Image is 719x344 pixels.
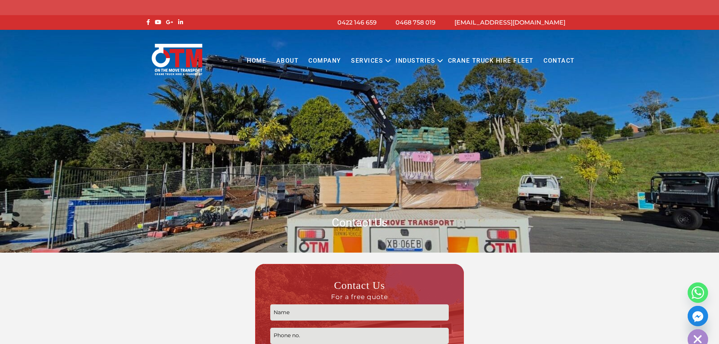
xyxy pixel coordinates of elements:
[337,19,377,26] a: 0422 146 659
[145,215,575,230] h1: Contact Us
[443,51,538,71] a: Crane Truck Hire Fleet
[303,51,346,71] a: COMPANY
[391,51,440,71] a: Industries
[270,279,449,301] h3: Contact Us
[270,293,449,301] span: For a free quote
[688,282,708,303] a: Whatsapp
[396,19,436,26] a: 0468 758 019
[688,306,708,326] a: Facebook_Messenger
[270,304,449,321] input: Name
[271,51,303,71] a: About
[270,328,449,344] input: Phone no.
[346,51,388,71] a: Services
[242,51,271,71] a: Home
[454,19,565,26] a: [EMAIL_ADDRESS][DOMAIN_NAME]
[539,51,580,71] a: Contact
[150,43,204,76] img: Otmtransport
